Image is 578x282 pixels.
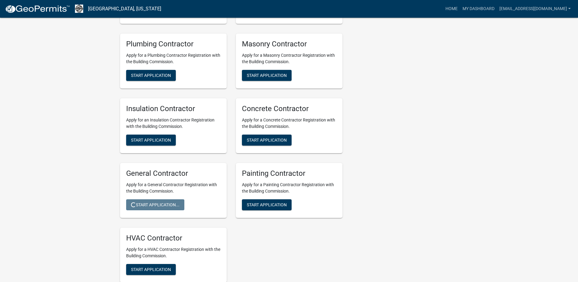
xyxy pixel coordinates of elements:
[126,52,221,65] p: Apply for a Plumbing Contractor Registration with the Building Commission.
[126,199,184,210] button: Start Application...
[126,182,221,194] p: Apply for a General Contractor Registration with the Building Commission.
[126,246,221,259] p: Apply for a HVAC Contractor Registration with the Building Commission.
[126,117,221,130] p: Apply for an Insulation Contractor Registration with the Building Commission.
[126,40,221,49] h5: Plumbing Contractor
[242,135,292,146] button: Start Application
[242,40,336,49] h5: Masonry Contractor
[126,104,221,113] h5: Insulation Contractor
[242,52,336,65] p: Apply for a Masonry Contractor Registration with the Building Commission.
[126,264,176,275] button: Start Application
[460,3,497,15] a: My Dashboard
[497,3,573,15] a: [EMAIL_ADDRESS][DOMAIN_NAME]
[131,202,179,207] span: Start Application...
[242,104,336,113] h5: Concrete Contractor
[126,70,176,81] button: Start Application
[247,73,287,78] span: Start Application
[242,169,336,178] h5: Painting Contractor
[242,117,336,130] p: Apply for a Concrete Contractor Registration with the Building Commission.
[131,138,171,143] span: Start Application
[247,138,287,143] span: Start Application
[126,135,176,146] button: Start Application
[126,234,221,243] h5: HVAC Contractor
[75,5,83,13] img: Newton County, Indiana
[443,3,460,15] a: Home
[247,202,287,207] span: Start Application
[131,73,171,78] span: Start Application
[88,4,161,14] a: [GEOGRAPHIC_DATA], [US_STATE]
[242,182,336,194] p: Apply for a Painting Contractor Registration with the Building Commission.
[242,199,292,210] button: Start Application
[126,169,221,178] h5: General Contractor
[131,267,171,272] span: Start Application
[242,70,292,81] button: Start Application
